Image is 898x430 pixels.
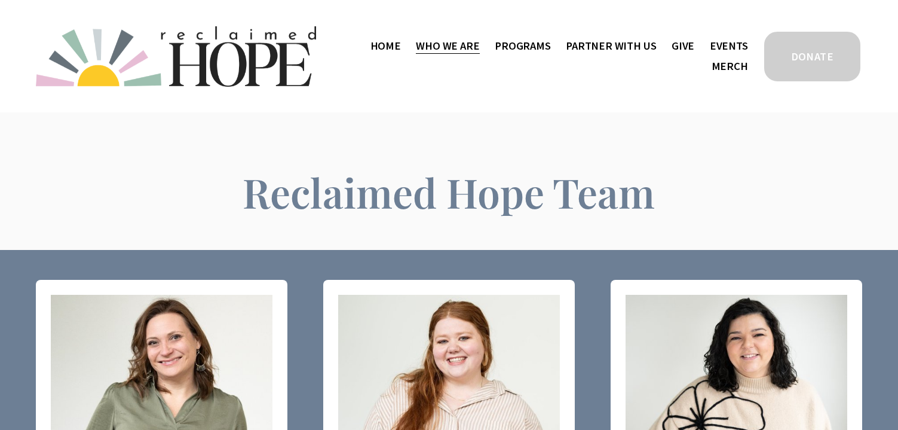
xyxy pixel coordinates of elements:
img: Reclaimed Hope Initiative [36,26,316,87]
a: DONATE [762,30,862,83]
span: Reclaimed Hope Team [243,165,655,219]
span: Partner With Us [566,37,656,55]
a: folder dropdown [566,36,656,56]
a: Events [710,36,748,56]
span: Who We Are [416,37,479,55]
a: Home [370,36,401,56]
a: Merch [712,56,748,76]
a: folder dropdown [495,36,551,56]
span: Programs [495,37,551,55]
a: folder dropdown [416,36,479,56]
a: Give [672,36,694,56]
